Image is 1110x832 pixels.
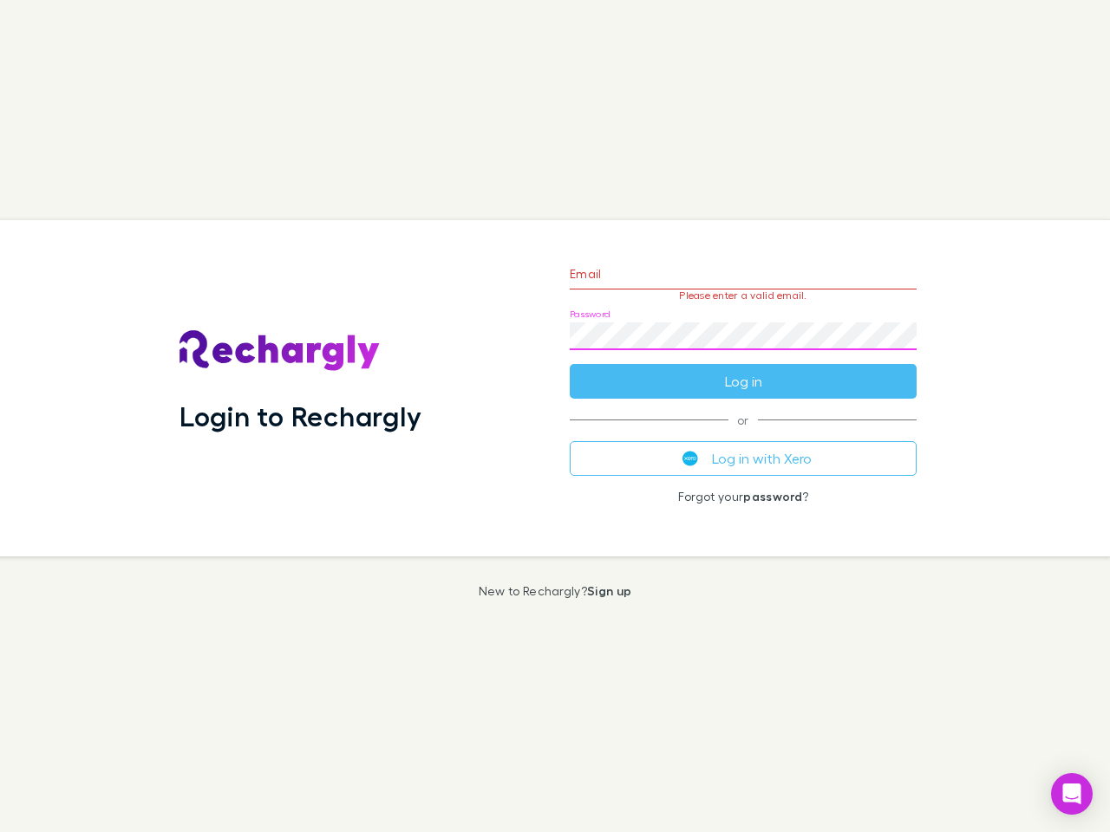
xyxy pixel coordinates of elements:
[1051,773,1093,815] div: Open Intercom Messenger
[570,364,917,399] button: Log in
[570,289,917,302] p: Please enter a valid email.
[479,584,632,598] p: New to Rechargly?
[570,308,610,321] label: Password
[180,400,421,432] h1: Login to Rechargly
[587,583,631,598] a: Sign up
[570,490,917,504] p: Forgot your ?
[743,489,802,504] a: password
[180,330,381,372] img: Rechargly's Logo
[682,451,698,466] img: Xero's logo
[570,441,917,476] button: Log in with Xero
